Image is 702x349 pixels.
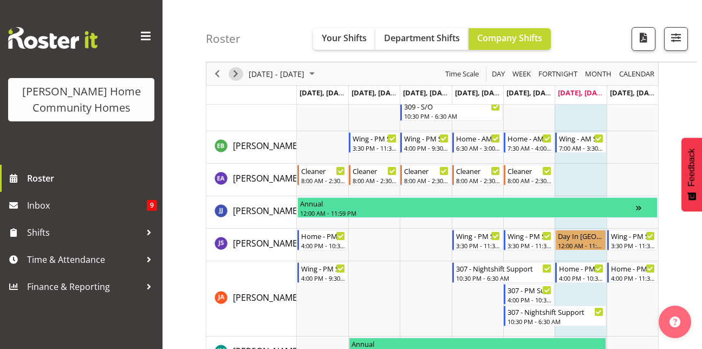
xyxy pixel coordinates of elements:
div: Wing - PM Support 2 [404,133,448,144]
div: Cleaner [353,165,396,176]
div: Emily-Jayne Ashton"s event - Cleaner Begin From Monday, September 1, 2025 at 8:00:00 AM GMT+12:00... [297,165,348,185]
div: Janeth Sison"s event - Wing - PM Support 1 Begin From Sunday, September 7, 2025 at 3:30:00 PM GMT... [607,230,658,250]
span: [DATE], [DATE] [352,88,401,98]
div: Cleaner [508,165,551,176]
a: [PERSON_NAME] [233,204,300,217]
div: 8:00 AM - 2:30 PM [456,176,500,185]
div: 10:30 PM - 6:30 AM [404,112,500,120]
div: Eloise Bailey"s event - Wing - PM Support 2 Begin From Wednesday, September 3, 2025 at 4:00:00 PM... [400,132,451,153]
button: Timeline Week [511,67,533,81]
div: Emily-Jayne Ashton"s event - Cleaner Begin From Thursday, September 4, 2025 at 8:00:00 AM GMT+12:... [452,165,503,185]
div: Home - PM Support 1 (Sat/Sun) [611,263,655,274]
div: 4:00 PM - 10:30 PM [301,241,345,250]
div: 4:00 PM - 10:30 PM [559,274,603,282]
div: Cleaner [301,165,345,176]
div: 307 - Nightshift Support [508,306,603,317]
div: Emily-Jayne Ashton"s event - Cleaner Begin From Tuesday, September 2, 2025 at 8:00:00 AM GMT+12:0... [349,165,399,185]
div: 10:30 PM - 6:30 AM [508,317,603,326]
div: 12:00 AM - 11:59 PM [558,241,603,250]
a: [PERSON_NAME] [233,172,300,185]
span: Feedback [687,148,697,186]
div: 3:30 PM - 11:30 PM [611,241,655,250]
span: Day [491,67,506,81]
img: help-xxl-2.png [669,316,680,327]
div: Janen Jamodiong"s event - Annual Begin From Monday, September 1, 2025 at 12:00:00 AM GMT+12:00 En... [297,197,658,218]
div: Cleaner [456,165,500,176]
div: Eloise Bailey"s event - Home - AM Support 2 Begin From Thursday, September 4, 2025 at 6:30:00 AM ... [452,132,503,153]
button: Department Shifts [375,28,469,50]
span: [DATE] - [DATE] [248,67,305,81]
div: [PERSON_NAME] Home Community Homes [19,83,144,116]
td: Janen Jamodiong resource [206,196,297,229]
div: Emily-Jayne Ashton"s event - Cleaner Begin From Friday, September 5, 2025 at 8:00:00 AM GMT+12:00... [504,165,554,185]
button: Timeline Month [583,67,614,81]
span: Department Shifts [384,32,460,44]
button: Feedback - Show survey [681,138,702,211]
span: Roster [27,170,157,186]
span: Week [511,67,532,81]
div: Jess Aracan"s event - Home - PM Support 2 Begin From Saturday, September 6, 2025 at 4:00:00 PM GM... [555,262,606,283]
div: 4:00 PM - 10:30 PM [508,295,551,304]
img: Rosterit website logo [8,27,97,49]
div: Eloise Bailey"s event - Home - AM Support 3 Begin From Friday, September 5, 2025 at 7:30:00 AM GM... [504,132,554,153]
div: Wing - PM Support 1 [353,133,396,144]
div: Annual [352,338,603,349]
span: 9 [147,200,157,211]
button: Download a PDF of the roster according to the set date range. [632,27,655,51]
div: 307 - PM Support [508,285,551,295]
div: Wing - AM Support 2 [559,133,603,144]
span: Company Shifts [477,32,542,44]
div: Wing - PM Support 1 [508,230,551,241]
div: Annual [300,198,636,209]
button: Timeline Day [490,67,507,81]
a: [PERSON_NAME] [233,237,300,250]
div: Janeth Sison"s event - Home - PM Support 2 Begin From Monday, September 1, 2025 at 4:00:00 PM GMT... [297,230,348,250]
div: Home - PM Support 2 [301,230,345,241]
span: [DATE], [DATE] [455,88,504,98]
td: Janeth Sison resource [206,229,297,261]
a: [PERSON_NAME] [233,291,300,304]
button: Your Shifts [313,28,375,50]
div: Jess Aracan"s event - 307 - PM Support Begin From Friday, September 5, 2025 at 4:00:00 PM GMT+12:... [504,284,554,305]
span: [PERSON_NAME] [233,205,300,217]
div: Home - PM Support 2 [559,263,603,274]
span: [PERSON_NAME] [233,172,300,184]
div: Dipika Thapa"s event - 309 - S/O Begin From Wednesday, September 3, 2025 at 10:30:00 PM GMT+12:00... [400,100,503,121]
span: Inbox [27,197,147,214]
div: 3:30 PM - 11:30 PM [456,241,500,250]
span: Month [584,67,613,81]
div: 4:00 PM - 11:30 PM [611,274,655,282]
div: 307 - Nightshift Support [456,263,552,274]
div: Wing - PM Support 1 [611,230,655,241]
span: Your Shifts [322,32,367,44]
div: 7:30 AM - 4:00 PM [508,144,551,152]
td: Jess Aracan resource [206,261,297,337]
span: [DATE], [DATE] [403,88,452,98]
div: Next [226,62,245,85]
button: Previous [210,67,225,81]
div: 12:00 AM - 11:59 PM [300,209,636,217]
div: Jess Aracan"s event - 307 - Nightshift Support Begin From Friday, September 5, 2025 at 10:30:00 P... [504,306,606,326]
div: Wing - PM Support 1 [456,230,500,241]
div: 8:00 AM - 2:30 PM [301,176,345,185]
button: September 01 - 07, 2025 [247,67,320,81]
div: 4:00 PM - 9:30 PM [301,274,345,282]
span: calendar [618,67,655,81]
button: Month [617,67,656,81]
div: 8:00 AM - 2:30 PM [404,176,448,185]
span: Time & Attendance [27,251,141,268]
div: Jess Aracan"s event - Home - PM Support 1 (Sat/Sun) Begin From Sunday, September 7, 2025 at 4:00:... [607,262,658,283]
span: [DATE], [DATE] [300,88,349,98]
span: Fortnight [537,67,578,81]
a: [PERSON_NAME] [233,139,300,152]
div: 6:30 AM - 3:00 PM [456,144,500,152]
div: Home - AM Support 3 [508,133,551,144]
span: [PERSON_NAME] [233,237,300,249]
td: Eloise Bailey resource [206,131,297,164]
button: Next [229,67,243,81]
span: [PERSON_NAME] [233,140,300,152]
div: 4:00 PM - 9:30 PM [404,144,448,152]
span: Finance & Reporting [27,279,141,295]
span: [DATE], [DATE] [506,88,556,98]
div: Home - AM Support 2 [456,133,500,144]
